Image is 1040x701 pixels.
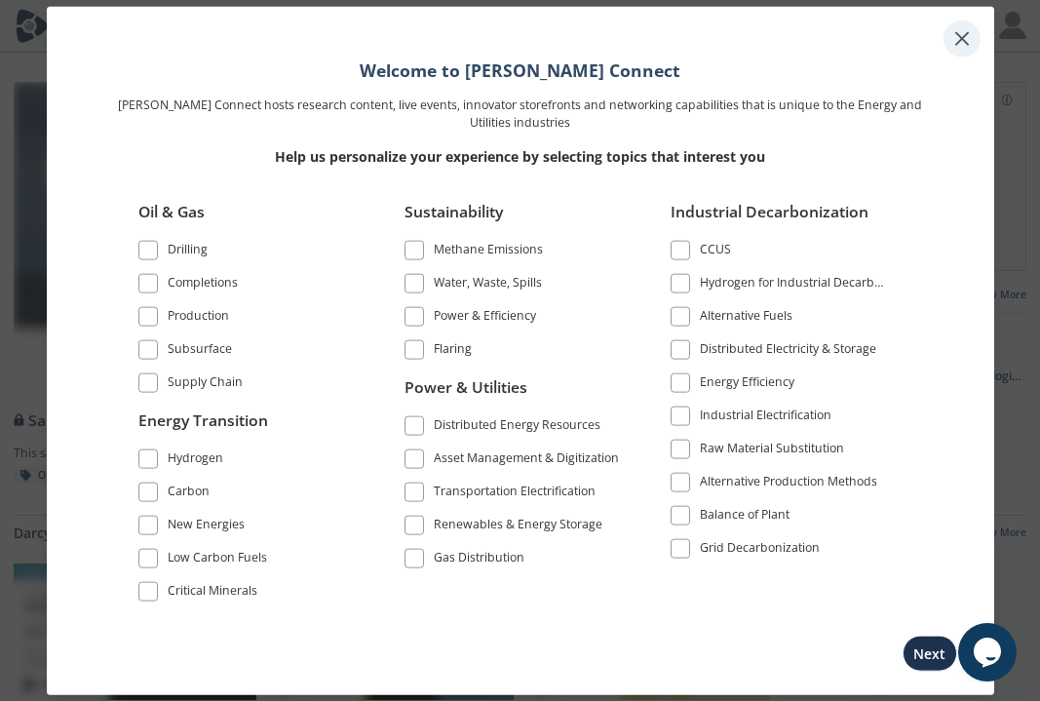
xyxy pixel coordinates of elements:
[700,273,889,296] div: Hydrogen for Industrial Decarbonization
[434,273,542,296] div: Water, Waste, Spills
[434,339,472,363] div: Flaring
[168,549,267,572] div: Low Carbon Fuels
[168,582,257,605] div: Critical Minerals
[138,409,357,447] div: Energy Transition
[434,516,602,539] div: Renewables & Energy Storage
[434,549,524,572] div: Gas Distribution
[168,240,208,263] div: Drilling
[111,96,930,132] p: [PERSON_NAME] Connect hosts research content, live events, innovator storefronts and networking c...
[700,538,820,562] div: Grid Decarbonization
[700,339,876,363] div: Distributed Electricity & Storage
[168,483,210,506] div: Carbon
[700,505,790,528] div: Balance of Plant
[700,306,792,330] div: Alternative Fuels
[404,376,623,413] div: Power & Utilities
[700,406,831,429] div: Industrial Electrification
[434,449,619,473] div: Asset Management & Digitization
[700,472,877,495] div: Alternative Production Methods
[168,449,223,473] div: Hydrogen
[168,516,245,539] div: New Energies
[700,240,731,263] div: CCUS
[111,145,930,166] p: Help us personalize your experience by selecting topics that interest you
[111,57,930,82] h1: Welcome to [PERSON_NAME] Connect
[700,372,794,396] div: Energy Efficiency
[671,200,889,237] div: Industrial Decarbonization
[903,636,957,672] button: Next
[958,623,1021,682] iframe: chat widget
[168,372,243,396] div: Supply Chain
[434,416,600,440] div: Distributed Energy Resources
[434,483,596,506] div: Transportation Electrification
[434,306,536,330] div: Power & Efficiency
[168,306,229,330] div: Production
[168,339,232,363] div: Subsurface
[404,200,623,237] div: Sustainability
[434,240,543,263] div: Methane Emissions
[168,273,238,296] div: Completions
[138,200,357,237] div: Oil & Gas
[700,439,844,462] div: Raw Material Substitution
